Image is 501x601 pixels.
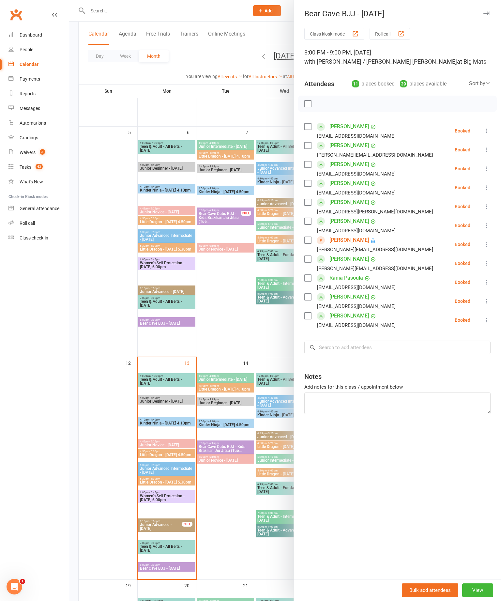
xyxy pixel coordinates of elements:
div: [EMAIL_ADDRESS][DOMAIN_NAME] [317,321,396,330]
a: Payments [8,72,69,86]
div: [EMAIL_ADDRESS][DOMAIN_NAME] [317,170,396,178]
div: [EMAIL_ADDRESS][DOMAIN_NAME] [317,283,396,292]
a: [PERSON_NAME] [329,311,369,321]
button: Roll call [370,28,410,40]
div: Class check-in [20,235,48,240]
div: 39 [400,80,407,87]
a: [PERSON_NAME] [329,121,369,132]
a: Rania Pasoula [329,273,363,283]
a: [PERSON_NAME] [329,235,369,245]
div: People [20,47,33,52]
div: Roll call [20,221,35,226]
div: Gradings [20,135,38,140]
span: 43 [36,164,43,169]
div: Booked [455,129,470,133]
button: Class kiosk mode [304,28,364,40]
div: Booked [455,185,470,190]
div: Booked [455,242,470,247]
div: 8:00 PM - 9:00 PM, [DATE] [304,48,491,66]
a: What's New [8,175,69,189]
a: Clubworx [8,7,24,23]
div: Automations [20,120,46,126]
div: Sort by [469,79,491,88]
a: [PERSON_NAME] [329,159,369,170]
div: [PERSON_NAME][EMAIL_ADDRESS][DOMAIN_NAME] [317,151,433,159]
div: Messages [20,106,40,111]
div: places available [400,79,447,88]
span: at Big Mats [457,58,486,65]
a: Class kiosk mode [8,231,69,245]
div: General attendance [20,206,59,211]
input: Search to add attendees [304,341,491,354]
div: Payments [20,76,40,82]
a: Dashboard [8,28,69,42]
div: 11 [352,80,359,87]
div: Attendees [304,79,334,88]
div: [PERSON_NAME][EMAIL_ADDRESS][DOMAIN_NAME] [317,245,433,254]
a: Gradings [8,131,69,145]
div: Booked [455,223,470,228]
a: General attendance kiosk mode [8,201,69,216]
div: Booked [455,204,470,209]
iframe: Intercom live chat [7,579,22,594]
a: Automations [8,116,69,131]
a: Reports [8,86,69,101]
div: [EMAIL_ADDRESS][PERSON_NAME][DOMAIN_NAME] [317,208,433,216]
a: [PERSON_NAME] [329,140,369,151]
a: [PERSON_NAME] [329,197,369,208]
a: Tasks 43 [8,160,69,175]
a: [PERSON_NAME] [329,216,369,226]
div: Waivers [20,150,36,155]
div: Add notes for this class / appointment below [304,383,491,391]
a: People [8,42,69,57]
a: [PERSON_NAME] [329,178,369,189]
div: [EMAIL_ADDRESS][DOMAIN_NAME] [317,189,396,197]
div: [EMAIL_ADDRESS][DOMAIN_NAME] [317,132,396,140]
span: with [PERSON_NAME] / [PERSON_NAME] [PERSON_NAME] [304,58,457,65]
button: View [462,583,493,597]
div: [PERSON_NAME][EMAIL_ADDRESS][DOMAIN_NAME] [317,264,433,273]
a: [PERSON_NAME] [329,292,369,302]
div: [EMAIL_ADDRESS][DOMAIN_NAME] [317,302,396,311]
a: [PERSON_NAME] [329,254,369,264]
div: Booked [455,299,470,303]
a: Roll call [8,216,69,231]
div: [EMAIL_ADDRESS][DOMAIN_NAME] [317,226,396,235]
div: Calendar [20,62,38,67]
div: Booked [455,166,470,171]
div: Reports [20,91,36,96]
div: Booked [455,147,470,152]
div: Booked [455,261,470,266]
button: Bulk add attendees [402,583,458,597]
div: Tasks [20,164,31,170]
div: places booked [352,79,395,88]
a: Waivers 3 [8,145,69,160]
div: Bear Cave BJJ - [DATE] [294,9,501,18]
div: Booked [455,280,470,285]
div: What's New [20,179,43,184]
div: Dashboard [20,32,42,38]
div: Notes [304,372,322,381]
a: Calendar [8,57,69,72]
span: 3 [40,149,45,155]
a: Messages [8,101,69,116]
span: 1 [20,579,25,584]
div: Booked [455,318,470,322]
